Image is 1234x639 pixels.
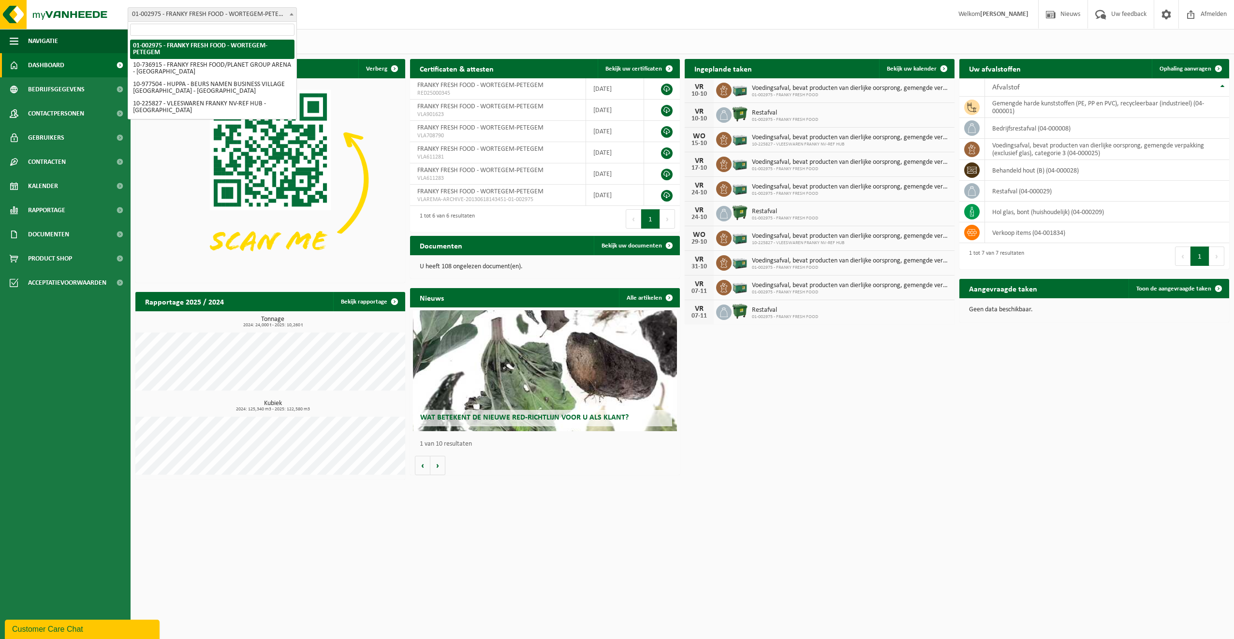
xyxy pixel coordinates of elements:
p: Geen data beschikbaar. [969,306,1219,313]
td: [DATE] [586,78,644,100]
div: 15-10 [690,140,709,147]
div: 1 tot 7 van 7 resultaten [964,246,1024,267]
span: Toon de aangevraagde taken [1136,286,1211,292]
img: PB-LB-0680-HPE-GN-01 [732,131,748,147]
span: Voedingsafval, bevat producten van dierlijke oorsprong, gemengde verpakking (exc... [752,257,950,265]
span: FRANKY FRESH FOOD - WORTEGEM-PETEGEM [417,167,544,174]
span: Restafval [752,306,818,314]
span: Contracten [28,150,66,174]
a: Alle artikelen [619,288,679,307]
span: Voedingsafval, bevat producten van dierlijke oorsprong, gemengde verpakking (exc... [752,232,950,240]
span: 01-002975 - FRANKY FRESH FOOD [752,314,818,320]
h2: Aangevraagde taken [959,279,1047,298]
span: 2024: 125,340 m3 - 2025: 122,580 m3 [140,407,405,412]
span: Navigatie [28,29,58,53]
span: 10-225827 - VLEESWAREN FRANKY NV-REF HUB [752,142,950,147]
img: WB-1100-HPE-GN-01 [732,303,748,319]
div: 07-11 [690,313,709,319]
li: 10-736915 - FRANKY FRESH FOOD/PLANET GROUP ARENA - [GEOGRAPHIC_DATA] [130,59,294,78]
li: 10-977504 - HUPPA - BEURS NAMEN BUSINESS VILLAGE [GEOGRAPHIC_DATA] - [GEOGRAPHIC_DATA] [130,78,294,98]
h2: Documenten [410,236,472,255]
span: VLA901623 [417,111,578,118]
div: 29-10 [690,239,709,246]
td: [DATE] [586,163,644,185]
span: Dashboard [28,53,64,77]
div: VR [690,256,709,263]
button: Next [1209,247,1224,266]
td: restafval (04-000029) [985,181,1229,202]
span: Afvalstof [992,84,1020,91]
span: Restafval [752,208,818,216]
span: Kalender [28,174,58,198]
img: PB-LB-0680-HPE-GN-01 [732,81,748,98]
a: Toon de aangevraagde taken [1129,279,1228,298]
span: Restafval [752,109,818,117]
span: Voedingsafval, bevat producten van dierlijke oorsprong, gemengde verpakking (exc... [752,159,950,166]
span: 01-002975 - FRANKY FRESH FOOD [752,265,950,271]
span: Voedingsafval, bevat producten van dierlijke oorsprong, gemengde verpakking (exc... [752,85,950,92]
h2: Certificaten & attesten [410,59,503,78]
td: verkoop items (04-001834) [985,222,1229,243]
td: voedingsafval, bevat producten van dierlijke oorsprong, gemengde verpakking (exclusief glas), cat... [985,139,1229,160]
span: Voedingsafval, bevat producten van dierlijke oorsprong, gemengde verpakking (exc... [752,183,950,191]
td: [DATE] [586,100,644,121]
img: Download de VHEPlus App [135,78,405,281]
span: Contactpersonen [28,102,84,126]
h3: Tonnage [140,316,405,328]
span: Documenten [28,222,69,247]
img: PB-LB-0680-HPE-GN-01 [732,180,748,196]
img: PB-LB-0680-HPE-GN-01 [732,254,748,270]
button: Vorige [415,456,430,475]
span: VLA611283 [417,174,578,182]
img: PB-LB-0680-HPE-GN-01 [732,229,748,246]
img: PB-LB-0680-HPE-GN-01 [732,155,748,172]
td: [DATE] [586,121,644,142]
div: 10-10 [690,91,709,98]
button: Next [660,209,675,229]
a: Bekijk uw kalender [879,59,954,78]
span: 01-002975 - FRANKY FRESH FOOD [752,92,950,98]
a: Ophaling aanvragen [1152,59,1228,78]
td: hol glas, bont (huishoudelijk) (04-000209) [985,202,1229,222]
a: Bekijk rapportage [333,292,404,311]
div: VR [690,157,709,165]
div: WO [690,132,709,140]
div: 17-10 [690,165,709,172]
span: 01-002975 - FRANKY FRESH FOOD [752,117,818,123]
div: 24-10 [690,189,709,196]
img: WB-1100-HPE-GN-01 [732,204,748,221]
span: 01-002975 - FRANKY FRESH FOOD [752,216,818,221]
td: [DATE] [586,142,644,163]
span: VLA708790 [417,132,578,140]
span: VLAREMA-ARCHIVE-20130618143451-01-002975 [417,196,578,203]
button: Previous [626,209,641,229]
div: 07-11 [690,288,709,295]
span: 01-002975 - FRANKY FRESH FOOD [752,191,950,197]
span: Product Shop [28,247,72,271]
button: 1 [641,209,660,229]
span: Acceptatievoorwaarden [28,271,106,295]
strong: [PERSON_NAME] [980,11,1028,18]
span: FRANKY FRESH FOOD - WORTEGEM-PETEGEM [417,145,544,153]
span: Verberg [366,66,387,72]
img: PB-LB-0680-HPE-GN-01 [732,278,748,295]
span: 01-002975 - FRANKY FRESH FOOD - WORTEGEM-PETEGEM [128,7,297,22]
button: Verberg [358,59,404,78]
div: VR [690,305,709,313]
li: 01-002975 - FRANKY FRESH FOOD - WORTEGEM-PETEGEM [130,40,294,59]
span: RED25000345 [417,89,578,97]
span: Voedingsafval, bevat producten van dierlijke oorsprong, gemengde verpakking (exc... [752,134,950,142]
span: Bekijk uw certificaten [605,66,662,72]
h2: Uw afvalstoffen [959,59,1030,78]
div: 1 tot 6 van 6 resultaten [415,208,475,230]
span: 01-002975 - FRANKY FRESH FOOD - WORTEGEM-PETEGEM [128,8,296,21]
span: 01-002975 - FRANKY FRESH FOOD [752,290,950,295]
a: Bekijk uw certificaten [598,59,679,78]
div: VR [690,280,709,288]
div: 31-10 [690,263,709,270]
div: 10-10 [690,116,709,122]
span: Bedrijfsgegevens [28,77,85,102]
span: 10-225827 - VLEESWAREN FRANKY NV-REF HUB [752,240,950,246]
span: FRANKY FRESH FOOD - WORTEGEM-PETEGEM [417,188,544,195]
div: VR [690,206,709,214]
